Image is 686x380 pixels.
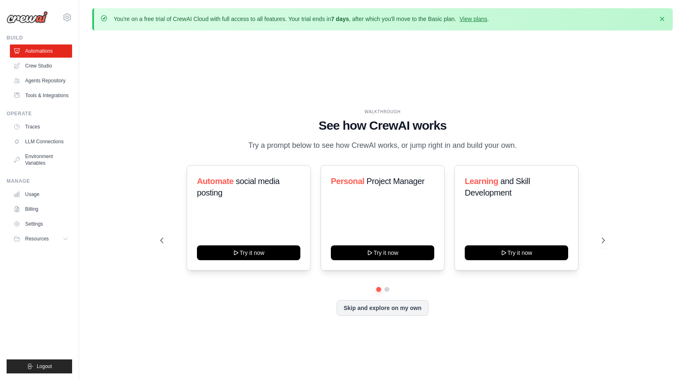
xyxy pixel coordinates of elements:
[10,150,72,170] a: Environment Variables
[10,44,72,58] a: Automations
[10,120,72,133] a: Traces
[337,300,428,316] button: Skip and explore on my own
[7,35,72,41] div: Build
[197,177,280,197] span: social media posting
[7,110,72,117] div: Operate
[465,177,530,197] span: and Skill Development
[10,135,72,148] a: LLM Connections
[366,177,424,186] span: Project Manager
[10,188,72,201] a: Usage
[197,245,300,260] button: Try it now
[10,217,72,231] a: Settings
[114,15,489,23] p: You're on a free trial of CrewAI Cloud with full access to all features. Your trial ends in , aft...
[25,235,49,242] span: Resources
[10,74,72,87] a: Agents Repository
[7,11,48,23] img: Logo
[10,232,72,245] button: Resources
[160,118,605,133] h1: See how CrewAI works
[10,89,72,102] a: Tools & Integrations
[160,109,605,115] div: WALKTHROUGH
[331,16,349,22] strong: 7 days
[37,363,52,370] span: Logout
[197,177,234,186] span: Automate
[7,359,72,373] button: Logout
[465,177,498,186] span: Learning
[459,16,487,22] a: View plans
[331,177,364,186] span: Personal
[10,59,72,72] a: Crew Studio
[10,203,72,216] a: Billing
[7,178,72,184] div: Manage
[244,140,521,152] p: Try a prompt below to see how CrewAI works, or jump right in and build your own.
[465,245,568,260] button: Try it now
[331,245,434,260] button: Try it now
